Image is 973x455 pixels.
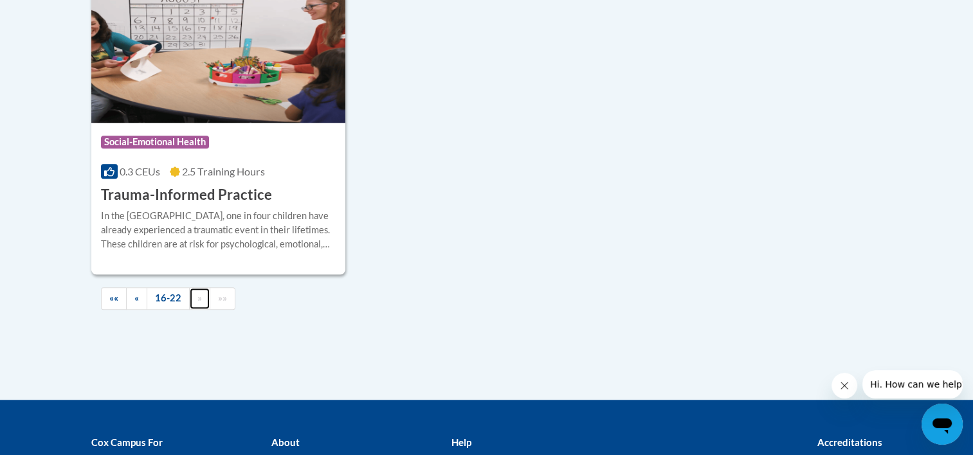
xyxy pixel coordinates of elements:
h3: Trauma-Informed Practice [101,185,272,205]
a: Previous [126,287,147,310]
span: » [197,292,202,303]
iframe: Message from company [862,370,963,398]
span: »» [218,292,227,303]
span: « [134,292,139,303]
b: Accreditations [817,436,882,448]
span: 0.3 CEUs [120,165,160,177]
iframe: Button to launch messaging window [922,404,963,445]
a: Begining [101,287,127,310]
span: 2.5 Training Hours [182,165,265,177]
span: Hi. How can we help? [8,9,104,19]
a: Next [189,287,210,310]
b: Help [451,436,471,448]
b: Cox Campus For [91,436,163,448]
a: 16-22 [147,287,190,310]
iframe: Close message [832,373,857,398]
b: About [271,436,299,448]
span: Social-Emotional Health [101,136,209,148]
a: End [210,287,235,310]
span: «« [109,292,118,303]
div: In the [GEOGRAPHIC_DATA], one in four children have already experienced a traumatic event in thei... [101,209,336,251]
